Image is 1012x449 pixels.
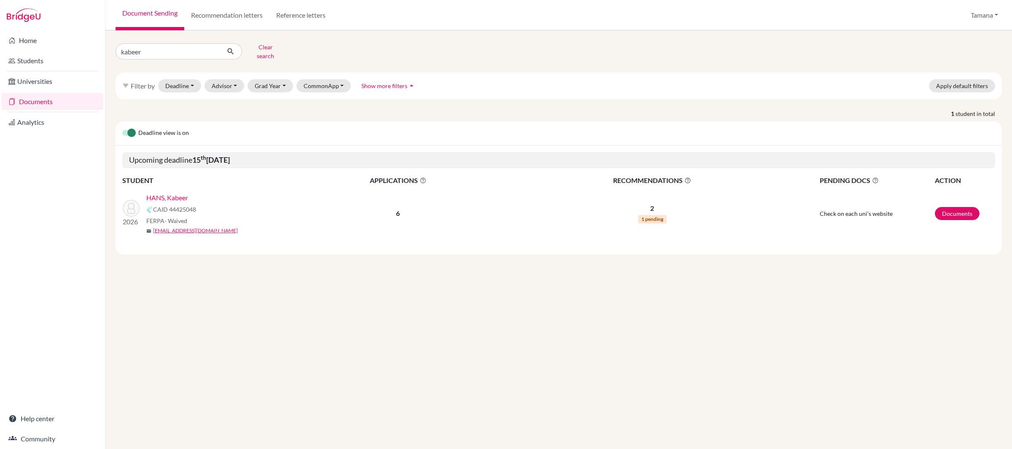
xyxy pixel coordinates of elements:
[361,82,407,89] span: Show more filters
[935,207,980,220] a: Documents
[820,210,893,217] span: Check on each uni's website
[396,209,400,217] b: 6
[354,79,423,92] button: Show more filtersarrow_drop_up
[955,109,1002,118] span: student in total
[123,217,140,227] p: 2026
[506,203,799,213] p: 2
[164,217,187,224] span: - Waived
[153,205,196,214] span: CAID 44425048
[2,93,103,110] a: Documents
[122,82,129,89] i: filter_list
[967,7,1002,23] button: Tamana
[934,175,995,186] th: ACTION
[296,79,351,92] button: CommonApp
[248,79,293,92] button: Grad Year
[146,216,187,225] span: FERPA
[122,175,291,186] th: STUDENT
[2,52,103,69] a: Students
[2,430,103,447] a: Community
[2,73,103,90] a: Universities
[122,152,995,168] h5: Upcoming deadline
[506,175,799,186] span: RECOMMENDATIONS
[153,227,238,234] a: [EMAIL_ADDRESS][DOMAIN_NAME]
[146,206,153,213] img: Common App logo
[205,79,245,92] button: Advisor
[929,79,995,92] button: Apply default filters
[638,215,667,223] span: 1 pending
[201,154,206,161] sup: th
[116,43,220,59] input: Find student by name...
[242,40,289,62] button: Clear search
[820,175,934,186] span: PENDING DOCS
[291,175,505,186] span: APPLICATIONS
[192,155,230,164] b: 15 [DATE]
[407,81,416,90] i: arrow_drop_up
[2,410,103,427] a: Help center
[146,193,188,203] a: HANS, Kabeer
[131,82,155,90] span: Filter by
[7,8,40,22] img: Bridge-U
[146,229,151,234] span: mail
[158,79,201,92] button: Deadline
[123,200,140,217] img: HANS, Kabeer
[951,109,955,118] strong: 1
[2,32,103,49] a: Home
[138,128,189,138] span: Deadline view is on
[2,114,103,131] a: Analytics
